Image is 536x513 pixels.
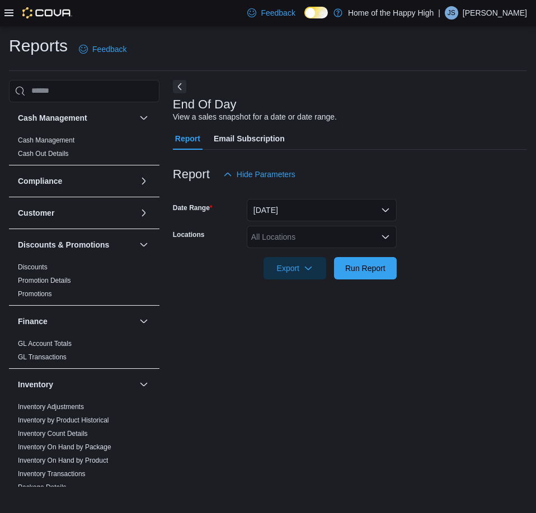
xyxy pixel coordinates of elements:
button: Inventory [137,378,151,391]
button: Export [264,257,326,279]
span: Inventory On Hand by Package [18,443,111,452]
img: Cova [22,7,72,18]
label: Locations [173,230,205,239]
a: Feedback [243,2,299,24]
a: Inventory On Hand by Product [18,457,108,464]
span: GL Transactions [18,353,67,362]
h3: Customer [18,207,54,218]
h3: Finance [18,316,48,327]
button: [DATE] [247,199,397,221]
h3: Cash Management [18,112,87,123]
a: Inventory Count Details [18,430,88,438]
h1: Reports [9,35,68,57]
h3: End Of Day [173,98,237,111]
span: Export [270,257,319,279]
button: Finance [137,315,151,328]
span: Inventory Count Details [18,429,88,438]
p: | [438,6,440,20]
button: Open list of options [381,232,390,241]
a: Inventory Transactions [18,470,86,478]
a: Promotion Details [18,277,71,284]
button: Customer [18,207,135,218]
span: Feedback [261,7,295,18]
div: Cash Management [9,134,159,165]
button: Run Report [334,257,397,279]
div: View a sales snapshot for a date or date range. [173,111,337,123]
span: Promotion Details [18,276,71,285]
label: Date Range [173,203,213,212]
button: Hide Parameters [219,163,300,186]
span: Cash Management [18,136,74,145]
button: Compliance [18,175,135,187]
button: Finance [18,316,135,327]
span: Discounts [18,263,48,272]
span: Promotions [18,289,52,298]
a: Feedback [74,38,131,60]
a: Inventory On Hand by Package [18,443,111,451]
span: Inventory Transactions [18,469,86,478]
span: Package Details [18,483,67,492]
span: Email Subscription [214,127,285,150]
span: Feedback [92,44,126,55]
a: GL Transactions [18,353,67,361]
a: Promotions [18,290,52,298]
span: Hide Parameters [237,169,295,180]
button: Compliance [137,174,151,188]
a: Cash Management [18,136,74,144]
button: Inventory [18,379,135,390]
h3: Discounts & Promotions [18,239,109,250]
div: Discounts & Promotions [9,260,159,305]
a: Inventory by Product Historical [18,416,109,424]
span: JS [448,6,455,20]
div: Finance [9,337,159,368]
a: Discounts [18,263,48,271]
button: Discounts & Promotions [18,239,135,250]
span: Report [175,127,200,150]
p: Home of the Happy High [348,6,434,20]
a: Cash Out Details [18,150,69,158]
span: Run Report [345,263,385,274]
span: Inventory On Hand by Product [18,456,108,465]
span: Inventory Adjustments [18,402,84,411]
button: Discounts & Promotions [137,238,151,251]
button: Next [173,80,186,93]
a: GL Account Totals [18,340,72,348]
a: Package Details [18,483,67,491]
h3: Inventory [18,379,53,390]
span: Inventory by Product Historical [18,416,109,425]
h3: Compliance [18,175,62,187]
button: Cash Management [18,112,135,123]
button: Cash Management [137,111,151,125]
p: [PERSON_NAME] [463,6,527,20]
button: Customer [137,206,151,220]
a: Inventory Adjustments [18,403,84,411]
input: Dark Mode [304,7,328,18]
span: Dark Mode [304,18,305,19]
span: Cash Out Details [18,149,69,158]
h3: Report [173,168,210,181]
div: Jesse Singh [445,6,458,20]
